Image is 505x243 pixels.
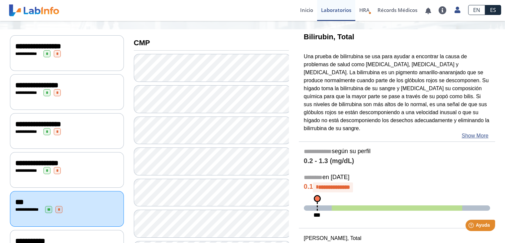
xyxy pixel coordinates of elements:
[304,182,490,192] h4: 0.1
[462,132,488,140] a: Show More
[485,5,501,15] a: ES
[304,174,490,181] h5: en [DATE]
[304,157,490,165] h4: 0.2 - 1.3 (mg/dL)
[446,217,498,236] iframe: Help widget launcher
[468,5,485,15] a: EN
[304,53,490,132] p: Una prueba de bilirrubina se usa para ayudar a encontrar la causa de problemas de salud como [MED...
[304,148,490,155] h5: según su perfil
[359,7,370,13] span: HRA
[134,39,150,47] b: CMP
[304,33,354,41] b: Bilirubin, Total
[304,234,490,242] p: [PERSON_NAME], Total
